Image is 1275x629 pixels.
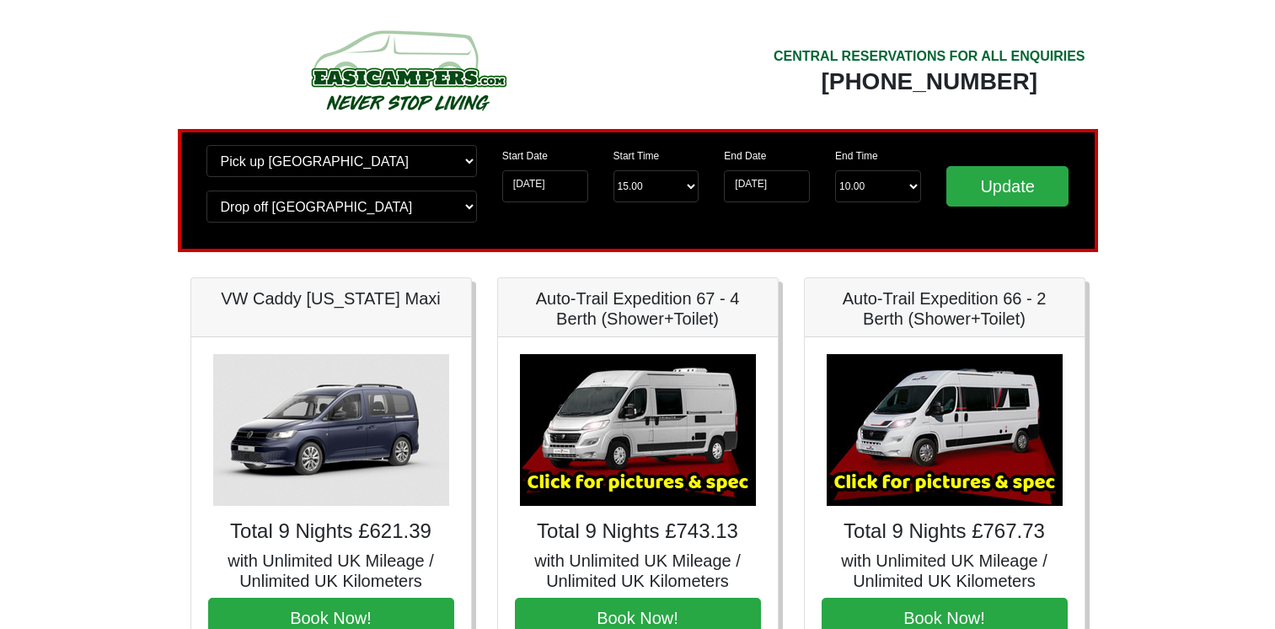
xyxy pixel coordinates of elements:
h4: Total 9 Nights £621.39 [208,519,454,544]
input: Return Date [724,170,810,202]
div: CENTRAL RESERVATIONS FOR ALL ENQUIRIES [774,46,1085,67]
h5: with Unlimited UK Mileage / Unlimited UK Kilometers [208,551,454,591]
h4: Total 9 Nights £743.13 [515,519,761,544]
label: Start Time [613,148,660,164]
label: End Date [724,148,766,164]
div: [PHONE_NUMBER] [774,67,1085,97]
input: Start Date [502,170,588,202]
img: Auto-Trail Expedition 67 - 4 Berth (Shower+Toilet) [520,354,756,506]
h5: with Unlimited UK Mileage / Unlimited UK Kilometers [515,551,761,591]
h5: Auto-Trail Expedition 67 - 4 Berth (Shower+Toilet) [515,288,761,329]
label: Start Date [502,148,548,164]
input: Update [946,166,1069,207]
img: campers-checkout-logo.png [248,24,568,116]
h5: Auto-Trail Expedition 66 - 2 Berth (Shower+Toilet) [822,288,1068,329]
img: Auto-Trail Expedition 66 - 2 Berth (Shower+Toilet) [827,354,1063,506]
h4: Total 9 Nights £767.73 [822,519,1068,544]
label: End Time [835,148,878,164]
h5: VW Caddy [US_STATE] Maxi [208,288,454,309]
h5: with Unlimited UK Mileage / Unlimited UK Kilometers [822,551,1068,591]
img: VW Caddy California Maxi [213,354,449,506]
